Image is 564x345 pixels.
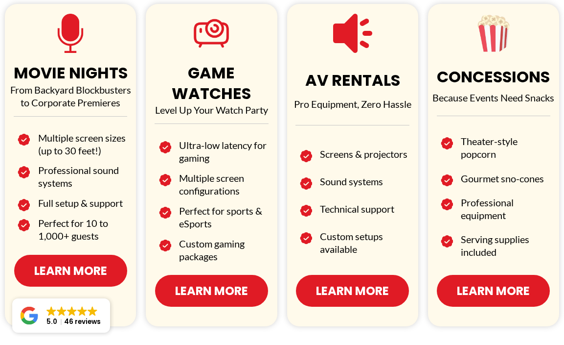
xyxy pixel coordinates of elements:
[290,98,416,110] p: Pro Equipment, Zero Hassle
[148,63,274,103] h1: GAME WATCHES
[159,204,171,222] img: Image
[7,63,134,83] h1: MOVIE NIGHTS
[296,275,409,307] a: Learn More
[461,196,549,222] h2: Professional equipment
[18,131,30,148] img: Image
[300,175,312,192] img: Image
[461,135,549,160] h2: Theater-style popcorn
[159,172,171,189] img: Image
[38,131,127,157] h2: Multiple screen sizes (up to 30 feet!)
[179,237,268,250] h2: Custom gaming
[148,103,274,116] p: Level Up Your Watch Party
[179,250,268,263] h2: packages
[461,172,549,185] h2: Gourmet sno-cones
[159,139,171,156] img: Image
[316,282,389,299] span: Learn More
[441,233,453,250] img: Image
[175,282,248,299] span: Learn More
[441,135,453,152] img: Image
[155,275,268,307] a: Learn More
[159,237,171,254] img: Image
[437,275,550,307] a: Learn More
[441,172,453,189] img: Image
[430,91,557,104] p: Because Events Need Snacks
[12,298,110,333] a: Close GoogleGoogleGoogleGoogleGoogle 5.046 reviews
[320,202,408,215] h2: Technical support
[14,255,127,287] a: Learn More
[38,197,127,209] h2: Full setup & support
[18,197,30,214] img: Image
[38,164,127,189] h2: Professional sound systems
[320,148,408,160] h2: Screens & projectors
[300,202,312,220] img: Image
[290,70,416,91] h1: AV RENTALS
[457,282,530,299] span: Learn More
[38,217,127,242] h2: Perfect for 10 to 1,000+ guests
[441,196,453,213] img: Image
[34,262,107,279] span: Learn More
[179,172,268,197] h2: Multiple screen configurations
[320,230,408,255] h2: Custom setups available
[179,204,268,230] h2: Perfect for sports & eSports
[7,96,134,109] p: to Corporate Premieres
[179,139,268,164] h2: Ultra-low latency for gaming
[320,175,408,188] h2: Sound systems
[430,67,557,87] h1: CONCESSIONS
[300,148,312,165] img: Image
[300,230,312,247] img: Image
[461,233,549,258] h2: Serving supplies included
[18,164,30,181] img: Image
[18,217,30,234] img: Image
[7,83,134,96] p: From Backyard Blockbusters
